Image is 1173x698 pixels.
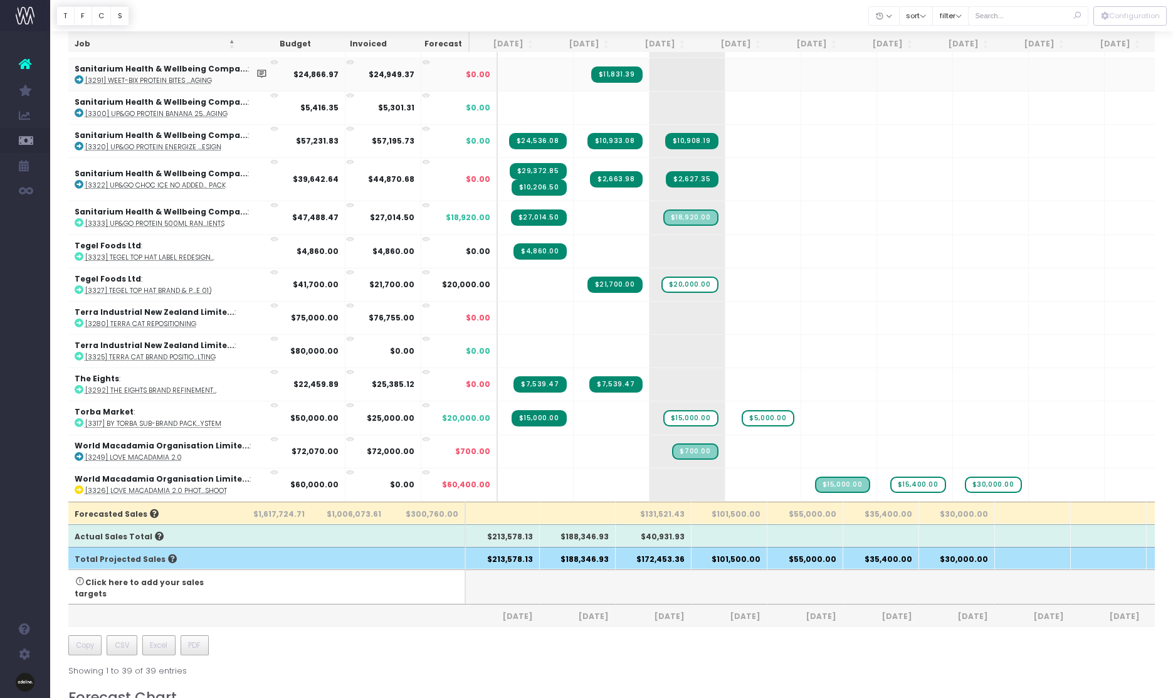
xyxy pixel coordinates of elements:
[513,243,566,260] span: Streamtime Invoice: 3850 – [3323] Tegel Top Hat Label Redesign
[1001,611,1064,622] span: [DATE]
[616,524,692,547] th: $40,931.93
[390,479,414,490] strong: $0.00
[75,473,250,484] strong: World Macadamia Organisation Limite...
[666,171,718,188] span: Streamtime Invoice: 3869 – [3322] UP&GO Choc Ice No Added Sugar - 250ml & 12x250mL pack
[85,253,214,262] abbr: [3323] Tegel Top Hat Label Redesign
[466,135,490,147] span: $0.00
[68,58,275,91] td: :
[890,477,946,493] span: wayahead Sales Forecast Item
[455,446,490,457] span: $700.00
[68,401,275,434] td: :
[85,386,217,395] abbr: [3292] The Eights Brand Refinement
[446,212,490,223] span: $18,920.00
[290,479,339,490] strong: $60,000.00
[698,611,760,622] span: [DATE]
[466,174,490,185] span: $0.00
[68,334,275,368] td: :
[965,477,1022,493] span: wayahead Sales Forecast Item
[68,268,275,301] td: :
[290,413,339,423] strong: $50,000.00
[919,32,995,56] th: Dec 25: activate to sort column ascending
[616,502,692,524] th: $131,521.43
[1093,6,1167,26] button: Configuration
[85,453,182,462] abbr: [3249] Love Macadamia 2.0
[767,502,843,524] th: $55,000.00
[68,32,241,56] th: Job: activate to sort column descending
[513,376,566,393] span: Streamtime Invoice: 3847 – [3292] The Eights Brand Refinement
[466,102,490,114] span: $0.00
[75,406,134,417] strong: Torba Market
[85,486,227,495] abbr: [3326] Love Macadamia 2.0 Photography Shoot
[546,611,609,622] span: [DATE]
[616,547,692,569] th: $172,453.36
[107,635,137,655] button: CSV
[540,32,616,56] th: Jul 25: activate to sort column ascending
[919,547,995,569] th: $30,000.00
[296,135,339,146] strong: $57,231.83
[68,547,236,569] th: Total Projected Sales
[85,181,226,190] abbr: [3322] UP&GO Choc Ice No Added Sugar - 250ml & 12x250mL pack
[767,547,843,569] th: $55,000.00
[75,577,204,599] a: Click here to add your sales targets
[290,346,339,356] strong: $80,000.00
[68,635,102,655] button: Copy
[470,611,533,622] span: [DATE]
[68,468,275,501] td: :
[442,413,490,424] span: $20,000.00
[968,6,1088,26] input: Search...
[367,446,414,457] strong: $72,000.00
[509,133,567,149] span: Streamtime Invoice: 3840 – [3320] UP&GO Protein Energize FOP Callout Concepts
[589,376,642,393] span: Streamtime Invoice: 3858 – [3292] The Eights Brand Refinement
[300,102,339,113] strong: $5,416.35
[692,502,767,524] th: $101,500.00
[150,640,167,651] span: Excel
[378,102,414,113] strong: $5,301.31
[16,673,34,692] img: images/default_profile_image.png
[68,235,275,268] td: :
[68,124,275,157] td: :
[622,611,685,622] span: [DATE]
[75,240,141,251] strong: Tegel Foods Ltd
[372,135,414,146] strong: $57,195.73
[68,658,187,677] div: Showing 1 to 39 of 39 entries
[68,524,236,547] th: Actual Sales Total
[85,76,212,85] abbr: [3291] Weet-Bix Protein Bites Packaging
[932,6,969,26] button: filter
[464,524,540,547] th: $213,578.13
[75,509,159,520] span: Forecasted Sales
[68,157,275,201] td: :
[370,212,414,223] strong: $27,014.50
[75,440,250,451] strong: World Macadamia Organisation Limite...
[590,171,642,188] span: Streamtime Invoice: 3857 – [3322] UP&GO Choc Ice No Added Sugar - 250ml & 12x250mL pack
[661,277,718,293] span: wayahead Sales Forecast Item
[68,301,275,334] td: :
[850,611,912,622] span: [DATE]
[692,32,767,56] th: Sep 25: activate to sort column ascending
[76,640,94,651] span: Copy
[692,547,767,569] th: $101,500.00
[68,435,275,468] td: :
[587,133,643,149] span: Streamtime Invoice: 3855 – [3320] UP&GO Protein Energize FOP 12x250mL Fridge Packs
[466,312,490,324] span: $0.00
[75,273,141,284] strong: Tegel Foods Ltd
[85,286,212,295] abbr: [3327] Tegel Top Hat Brand & Packaging Refresh (Phase 01)
[241,32,317,56] th: Budget
[510,163,567,179] span: Streamtime Invoice: 3841 – [3322] UP&GO Choc Ice No Added Sugar - 250ml & 12x250mL pack
[466,69,490,80] span: $0.00
[843,502,919,524] th: $35,400.00
[68,368,275,401] td: :
[843,547,919,569] th: $35,400.00
[75,340,234,351] strong: Terra Industrial New Zealand Limite...
[317,32,393,56] th: Invoiced
[672,443,718,460] span: Streamtime Draft Invoice: 3868 – [3249] Love Macadamia 2.0
[390,346,414,356] strong: $0.00
[115,640,130,651] span: CSV
[85,319,196,329] abbr: [3280] Terra Cat Repositioning
[74,6,92,26] button: F
[540,524,616,547] th: $188,346.93
[442,479,490,490] span: $60,400.00
[292,212,339,223] strong: $47,488.47
[292,446,339,457] strong: $72,070.00
[665,133,718,149] span: Streamtime Invoice: 3866 – [3320] UP&GO Protein Energize 250mL FOP Artwork
[75,206,248,217] strong: Sanitarium Health & Wellbeing Compa...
